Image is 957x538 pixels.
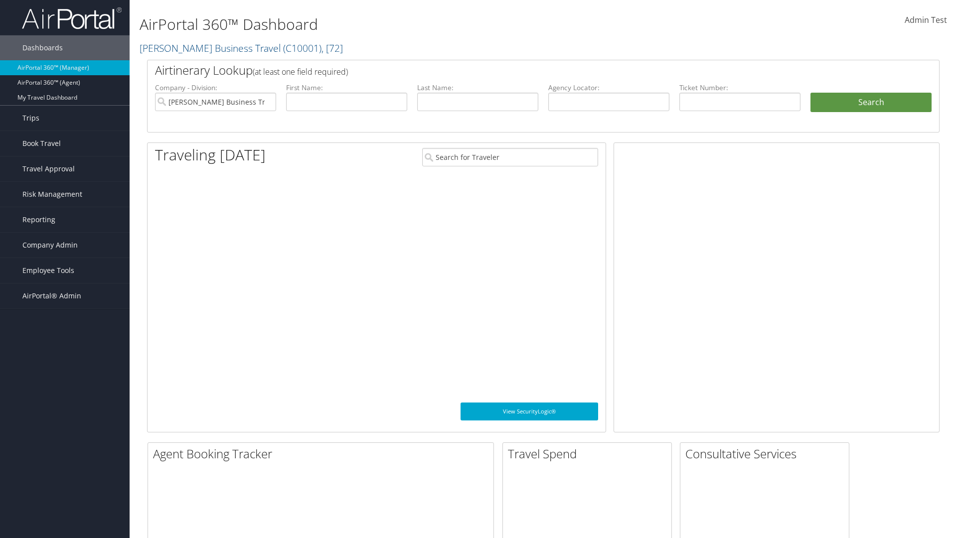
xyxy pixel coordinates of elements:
[22,6,122,30] img: airportal-logo.png
[22,207,55,232] span: Reporting
[140,14,678,35] h1: AirPortal 360™ Dashboard
[22,258,74,283] span: Employee Tools
[905,5,947,36] a: Admin Test
[461,403,598,420] a: View SecurityLogic®
[22,131,61,156] span: Book Travel
[422,148,598,166] input: Search for Traveler
[153,445,493,462] h2: Agent Booking Tracker
[283,41,321,55] span: ( C10001 )
[548,83,669,93] label: Agency Locator:
[810,93,932,113] button: Search
[253,66,348,77] span: (at least one field required)
[905,14,947,25] span: Admin Test
[286,83,407,93] label: First Name:
[321,41,343,55] span: , [ 72 ]
[140,41,343,55] a: [PERSON_NAME] Business Travel
[508,445,671,462] h2: Travel Spend
[22,283,81,308] span: AirPortal® Admin
[417,83,538,93] label: Last Name:
[22,182,82,207] span: Risk Management
[22,35,63,60] span: Dashboards
[155,62,866,79] h2: Airtinerary Lookup
[679,83,800,93] label: Ticket Number:
[155,144,266,165] h1: Traveling [DATE]
[22,233,78,258] span: Company Admin
[22,106,39,131] span: Trips
[155,83,276,93] label: Company - Division:
[685,445,849,462] h2: Consultative Services
[22,156,75,181] span: Travel Approval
